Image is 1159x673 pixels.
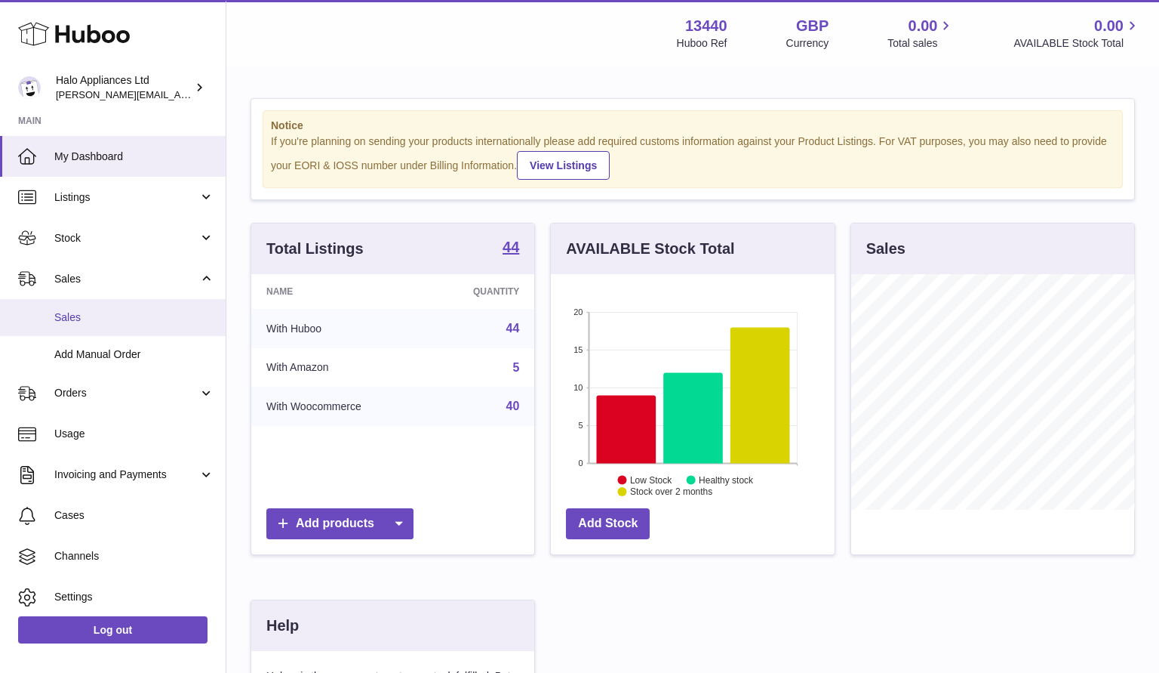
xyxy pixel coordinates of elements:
span: Sales [54,272,198,286]
text: 15 [574,345,583,354]
strong: 13440 [685,16,727,36]
span: 0.00 [908,16,938,36]
span: Usage [54,427,214,441]
a: 5 [512,361,519,374]
span: Cases [54,508,214,523]
a: Log out [18,616,208,644]
a: View Listings [517,151,610,180]
strong: Notice [271,119,1114,133]
text: Low Stock [630,474,672,485]
td: With Huboo [251,309,427,348]
th: Quantity [427,274,534,309]
text: 10 [574,383,583,392]
text: 5 [579,421,583,430]
strong: 44 [503,239,519,255]
span: Listings [54,190,198,205]
td: With Woocommerce [251,387,427,426]
span: 0.00 [1094,16,1124,36]
text: 0 [579,458,583,468]
a: Add Stock [566,508,650,539]
a: 44 [503,239,519,258]
h3: Total Listings [266,239,364,259]
span: Total sales [887,36,955,51]
span: My Dashboard [54,150,214,164]
span: Channels [54,549,214,563]
div: Currency [786,36,829,51]
span: Orders [54,386,198,400]
a: 44 [506,322,520,335]
div: Huboo Ref [677,36,727,51]
h3: Help [266,616,299,636]
a: 0.00 Total sales [887,16,955,51]
span: [PERSON_NAME][EMAIL_ADDRESS][DOMAIN_NAME] [56,88,303,100]
a: Add products [266,508,413,539]
text: Stock over 2 months [630,486,712,497]
td: With Amazon [251,348,427,387]
img: paul@haloappliances.com [18,76,41,99]
span: Invoicing and Payments [54,468,198,482]
th: Name [251,274,427,309]
div: If you're planning on sending your products internationally please add required customs informati... [271,134,1114,180]
span: Settings [54,590,214,604]
h3: Sales [866,239,905,259]
a: 40 [506,400,520,412]
span: Add Manual Order [54,347,214,362]
span: AVAILABLE Stock Total [1013,36,1141,51]
span: Sales [54,310,214,325]
h3: AVAILABLE Stock Total [566,239,734,259]
text: Healthy stock [699,474,754,485]
span: Stock [54,231,198,245]
text: 20 [574,307,583,316]
div: Halo Appliances Ltd [56,73,192,102]
a: 0.00 AVAILABLE Stock Total [1013,16,1141,51]
strong: GBP [796,16,829,36]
